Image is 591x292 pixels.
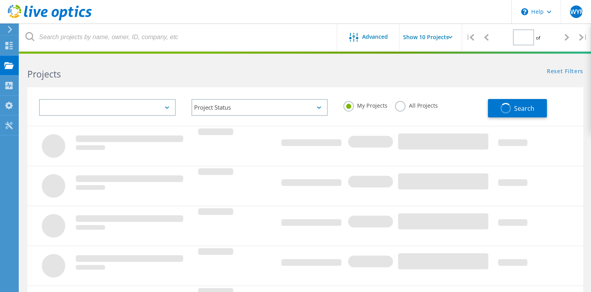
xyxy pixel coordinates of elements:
[462,23,478,51] div: |
[8,16,92,22] a: Live Optics Dashboard
[395,101,437,108] label: All Projects
[547,68,583,75] a: Reset Filters
[488,99,547,117] button: Search
[362,34,388,40] span: Advanced
[20,23,337,51] input: Search projects by name, owner, ID, company, etc
[521,8,528,15] svg: \n
[27,68,61,80] b: Projects
[536,34,540,41] span: of
[575,23,591,51] div: |
[514,104,534,113] span: Search
[566,9,586,15] span: SWYM
[191,99,328,116] div: Project Status
[343,101,387,108] label: My Projects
